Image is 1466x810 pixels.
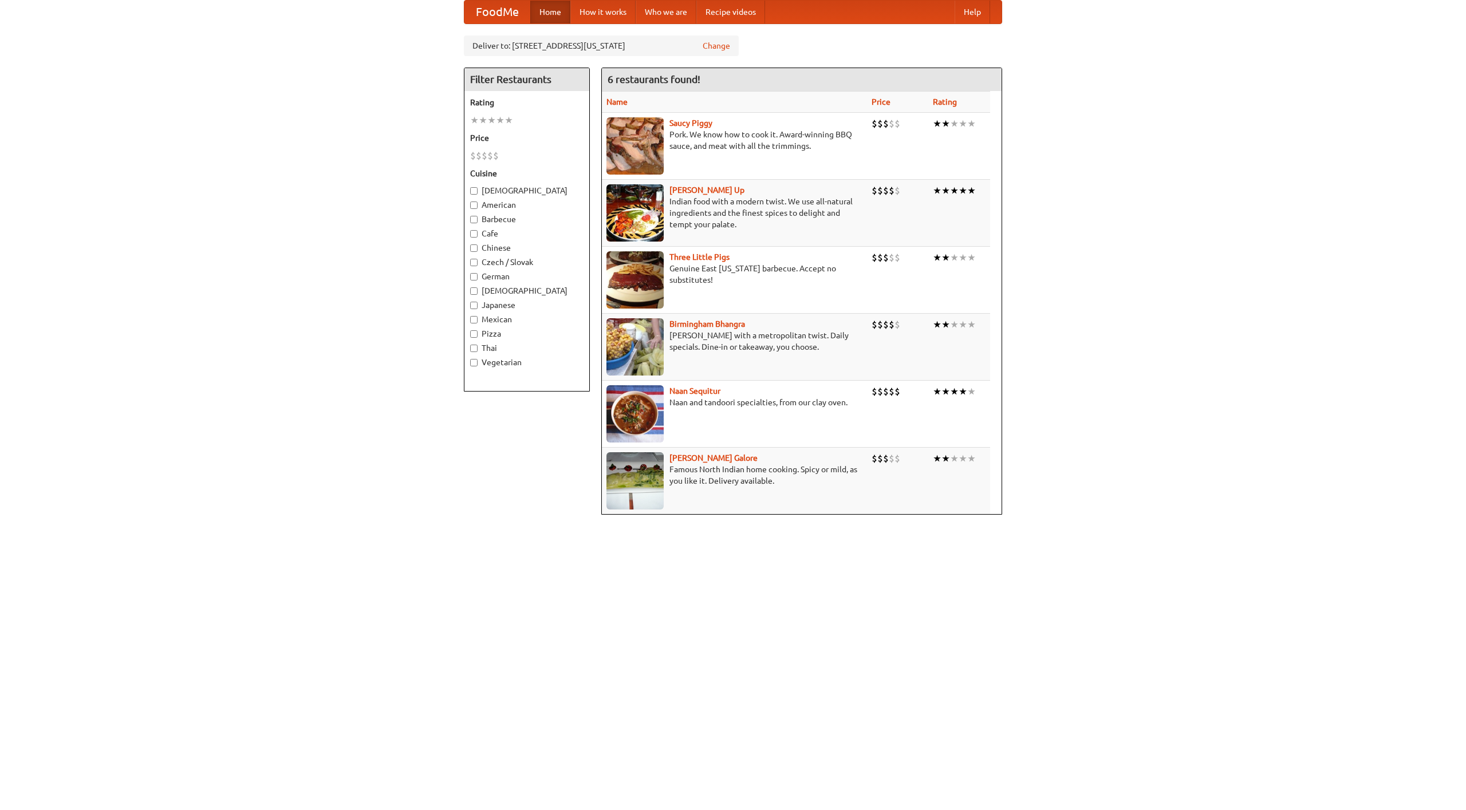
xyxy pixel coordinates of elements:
[950,452,959,465] li: ★
[470,316,478,323] input: Mexican
[959,117,967,130] li: ★
[606,330,862,353] p: [PERSON_NAME] with a metropolitan twist. Daily specials. Dine-in or takeaway, you choose.
[470,328,584,339] label: Pizza
[487,149,493,162] li: $
[479,114,487,127] li: ★
[505,114,513,127] li: ★
[889,184,894,197] li: $
[470,244,478,252] input: Chinese
[959,184,967,197] li: ★
[950,318,959,331] li: ★
[470,271,584,282] label: German
[470,302,478,309] input: Japanese
[877,452,883,465] li: $
[470,299,584,311] label: Japanese
[470,259,478,266] input: Czech / Slovak
[872,251,877,264] li: $
[889,318,894,331] li: $
[967,251,976,264] li: ★
[967,385,976,398] li: ★
[933,251,941,264] li: ★
[636,1,696,23] a: Who we are
[496,114,505,127] li: ★
[872,117,877,130] li: $
[606,251,664,309] img: littlepigs.jpg
[470,214,584,225] label: Barbecue
[894,385,900,398] li: $
[967,318,976,331] li: ★
[669,252,730,262] b: Three Little Pigs
[470,314,584,325] label: Mexican
[889,117,894,130] li: $
[894,117,900,130] li: $
[470,330,478,338] input: Pizza
[872,385,877,398] li: $
[669,118,712,128] a: Saucy Piggy
[889,385,894,398] li: $
[877,318,883,331] li: $
[877,385,883,398] li: $
[872,184,877,197] li: $
[877,251,883,264] li: $
[669,453,758,463] a: [PERSON_NAME] Galore
[669,185,744,195] a: [PERSON_NAME] Up
[877,184,883,197] li: $
[894,251,900,264] li: $
[470,256,584,268] label: Czech / Slovak
[889,251,894,264] li: $
[470,285,584,297] label: [DEMOGRAPHIC_DATA]
[959,251,967,264] li: ★
[967,452,976,465] li: ★
[950,385,959,398] li: ★
[872,318,877,331] li: $
[606,97,628,106] a: Name
[967,184,976,197] li: ★
[933,184,941,197] li: ★
[950,184,959,197] li: ★
[696,1,765,23] a: Recipe videos
[669,386,720,396] a: Naan Sequitur
[493,149,499,162] li: $
[883,251,889,264] li: $
[883,184,889,197] li: $
[482,149,487,162] li: $
[470,132,584,144] h5: Price
[883,117,889,130] li: $
[606,385,664,442] img: naansequitur.jpg
[470,187,478,195] input: [DEMOGRAPHIC_DATA]
[476,149,482,162] li: $
[950,117,959,130] li: ★
[933,117,941,130] li: ★
[470,216,478,223] input: Barbecue
[470,230,478,238] input: Cafe
[955,1,990,23] a: Help
[606,196,862,230] p: Indian food with a modern twist. We use all-natural ingredients and the finest spices to delight ...
[889,452,894,465] li: $
[464,1,530,23] a: FoodMe
[470,199,584,211] label: American
[606,184,664,242] img: curryup.jpg
[872,97,890,106] a: Price
[470,149,476,162] li: $
[933,97,957,106] a: Rating
[470,201,478,209] input: American
[703,40,730,52] a: Change
[470,114,479,127] li: ★
[487,114,496,127] li: ★
[669,319,745,329] a: Birmingham Bhangra
[883,452,889,465] li: $
[894,318,900,331] li: $
[464,35,739,56] div: Deliver to: [STREET_ADDRESS][US_STATE]
[872,452,877,465] li: $
[894,452,900,465] li: $
[606,318,664,376] img: bhangra.jpg
[941,452,950,465] li: ★
[959,385,967,398] li: ★
[894,184,900,197] li: $
[883,385,889,398] li: $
